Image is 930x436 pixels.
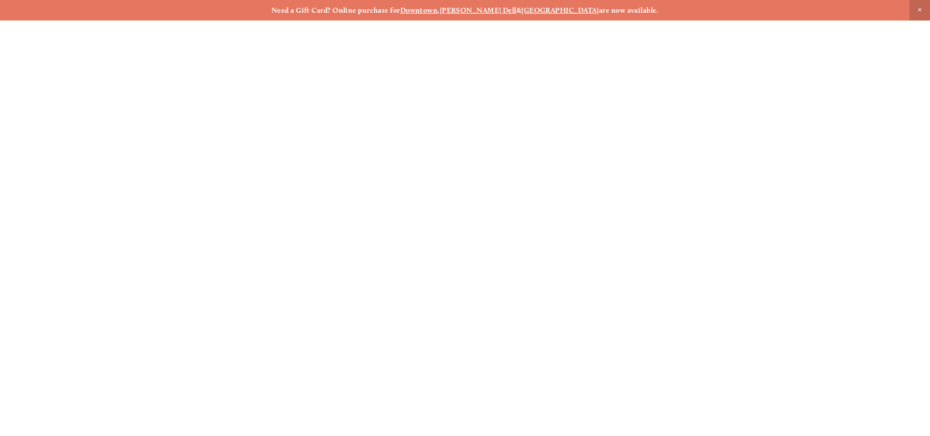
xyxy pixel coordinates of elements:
[437,6,439,15] strong: ,
[521,6,599,15] a: [GEOGRAPHIC_DATA]
[599,6,659,15] strong: are now available.
[440,6,517,15] a: [PERSON_NAME] Dell
[517,6,521,15] strong: &
[400,6,438,15] a: Downtown
[271,6,400,15] strong: Need a Gift Card? Online purchase for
